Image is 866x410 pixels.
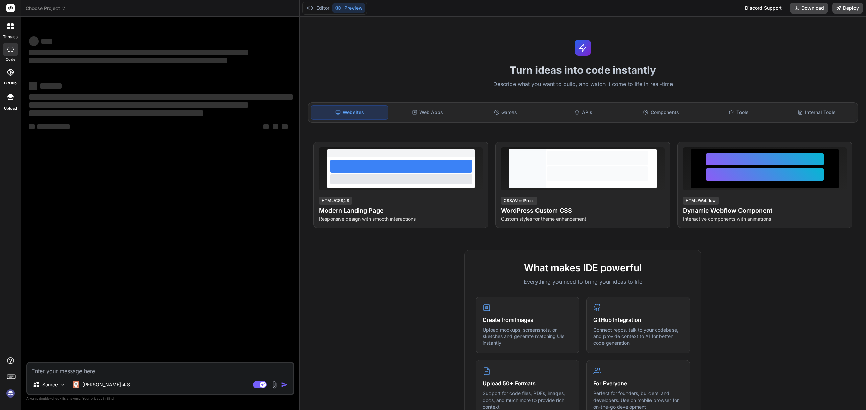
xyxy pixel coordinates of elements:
[311,105,388,120] div: Websites
[683,197,719,205] div: HTML/Webflow
[593,327,683,347] p: Connect repos, talk to your codebase, and provide context to AI for better code generation
[741,3,786,14] div: Discord Support
[790,3,828,14] button: Download
[60,382,66,388] img: Pick Models
[26,5,66,12] span: Choose Project
[282,124,288,129] span: ‌
[701,105,777,120] div: Tools
[683,206,847,215] h4: Dynamic Webflow Component
[319,197,352,205] div: HTML/CSS/JS
[832,3,863,14] button: Deploy
[593,379,683,387] h4: For Everyone
[319,215,483,222] p: Responsive design with smooth interactions
[29,82,37,90] span: ‌
[501,215,665,222] p: Custom styles for theme enhancement
[476,278,690,286] p: Everything you need to bring your ideas to life
[389,105,466,120] div: Web Apps
[271,381,278,389] img: attachment
[483,316,572,324] h4: Create from Images
[40,83,62,89] span: ‌
[29,58,227,63] span: ‌
[501,197,537,205] div: CSS/WordPress
[29,124,35,129] span: ‌
[29,50,248,55] span: ‌
[476,261,690,275] h2: What makes IDE powerful
[683,215,847,222] p: Interactive components with animations
[332,3,365,13] button: Preview
[4,106,17,111] label: Upload
[263,124,269,129] span: ‌
[41,39,52,44] span: ‌
[501,206,665,215] h4: WordPress Custom CSS
[273,124,278,129] span: ‌
[281,381,288,388] img: icon
[593,316,683,324] h4: GitHub Integration
[91,396,103,400] span: privacy
[5,388,16,399] img: signin
[82,381,133,388] p: [PERSON_NAME] 4 S..
[623,105,699,120] div: Components
[6,57,15,62] label: code
[73,381,79,388] img: Claude 4 Sonnet
[3,34,18,40] label: threads
[29,102,248,108] span: ‌
[778,105,855,120] div: Internal Tools
[545,105,621,120] div: APIs
[319,206,483,215] h4: Modern Landing Page
[29,36,39,46] span: ‌
[593,390,683,410] p: Perfect for founders, builders, and developers. Use on mobile browser for on-the-go development
[304,3,332,13] button: Editor
[42,381,58,388] p: Source
[26,395,294,402] p: Always double-check its answers. Your in Bind
[29,110,203,116] span: ‌
[37,124,70,129] span: ‌
[29,94,293,100] span: ‌
[4,80,17,86] label: GitHub
[304,80,862,89] p: Describe what you want to build, and watch it come to life in real-time
[483,327,572,347] p: Upload mockups, screenshots, or sketches and generate matching UIs instantly
[483,379,572,387] h4: Upload 50+ Formats
[467,105,544,120] div: Games
[304,64,862,76] h1: Turn ideas into code instantly
[483,390,572,410] p: Support for code files, PDFs, images, docs, and much more to provide rich context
